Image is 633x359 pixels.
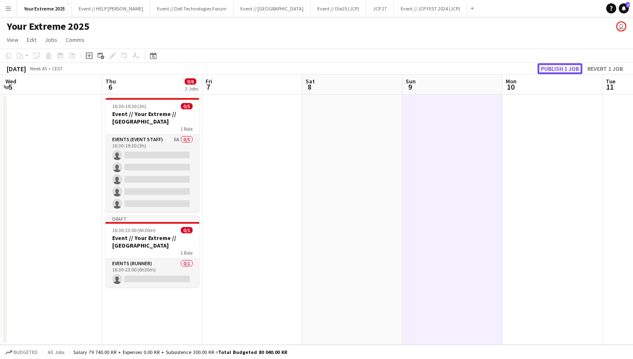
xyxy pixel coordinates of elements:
span: 5 [4,82,16,92]
span: Budgeted [13,349,38,355]
h3: Event // Your Extreme // [GEOGRAPHIC_DATA] [105,234,199,249]
div: CEST [52,65,63,72]
a: View [3,34,22,45]
span: 8 [304,82,315,92]
span: 11 [605,82,615,92]
span: Fri [206,77,212,85]
span: Wed [5,77,16,85]
button: Event // JCP FEST 2024 (JCP) [394,0,467,17]
span: 16:30-23:00 (6h30m) [112,227,156,233]
button: Revert 1 job [584,63,626,74]
div: Salary 79 740.00 KR + Expenses 0.00 KR + Subsistence 300.00 KR = [73,349,287,355]
span: Thu [105,77,116,85]
span: 1 Role [180,250,193,256]
button: Your Extreme 2025 [17,0,72,17]
span: Sat [306,77,315,85]
span: 7 [204,82,212,92]
span: Week 45 [28,65,49,72]
span: 16:30-19:30 (3h) [112,103,146,109]
span: View [7,36,18,44]
button: Event // HELP [PERSON_NAME] [72,0,150,17]
app-card-role: Events (Event Staff)5A0/516:30-19:30 (3h) [105,135,199,212]
button: Event // Dell Technologies Forum [150,0,234,17]
a: Jobs [41,34,61,45]
app-user-avatar: Lars Songe [616,21,626,31]
span: 0/6 [185,78,196,85]
span: Total Budgeted 80 040.00 KR [218,349,287,355]
span: 6 [104,82,116,92]
span: 10 [504,82,517,92]
app-card-role: Events (Runner)0/116:30-23:00 (6h30m) [105,259,199,287]
button: Budgeted [4,348,39,357]
h1: Your Extreme 2025 [7,20,90,33]
span: 1 Role [180,126,193,132]
app-job-card: 16:30-19:30 (3h)0/5Event // Your Extreme // [GEOGRAPHIC_DATA]1 RoleEvents (Event Staff)5A0/516:30... [105,98,199,212]
span: Jobs [45,36,57,44]
div: 2 Jobs [185,85,198,92]
a: 2 [619,3,629,13]
a: Comms [62,34,88,45]
span: Edit [27,36,36,44]
app-job-card: Draft16:30-23:00 (6h30m)0/1Event // Your Extreme // [GEOGRAPHIC_DATA]1 RoleEvents (Runner)0/116:3... [105,215,199,287]
span: All jobs [46,349,66,355]
span: Mon [506,77,517,85]
button: Publish 1 job [538,63,582,74]
span: 0/5 [181,103,193,109]
span: Sun [406,77,416,85]
span: Comms [66,36,85,44]
span: 2 [626,2,630,8]
div: Draft [105,215,199,222]
a: Edit [23,34,40,45]
h3: Event // Your Extreme // [GEOGRAPHIC_DATA] [105,110,199,125]
span: 0/1 [181,227,193,233]
button: JCP 27 [366,0,394,17]
span: 9 [404,82,416,92]
button: Event // Ole25 (JCP) [311,0,366,17]
span: Tue [606,77,615,85]
div: [DATE] [7,65,26,73]
button: Event // [GEOGRAPHIC_DATA] [234,0,311,17]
